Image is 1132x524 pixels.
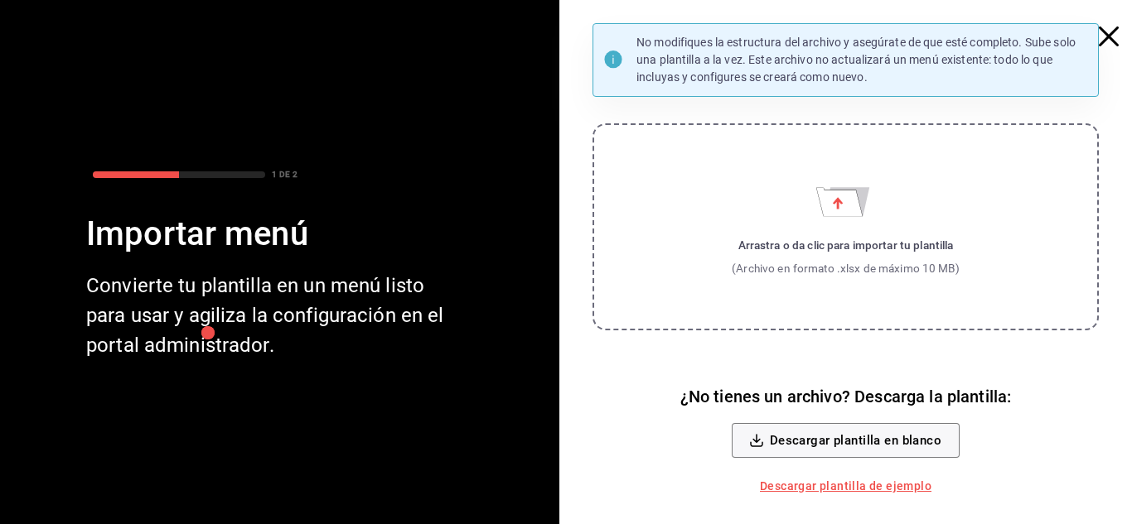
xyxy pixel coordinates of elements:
a: Descargar plantilla de ejemplo [753,471,938,502]
p: No modifiques la estructura del archivo y asegúrate de que esté completo. Sube solo una plantilla... [636,34,1088,86]
div: Importar menú [86,211,457,257]
h6: ¿No tienes un archivo? Descarga la plantilla: [680,383,1012,410]
div: Arrastra o da clic para importar tu plantilla [732,237,960,253]
label: Importar menú [593,123,1099,330]
div: Convierte tu plantilla en un menú listo para usar y agiliza la configuración en el portal adminis... [86,271,457,360]
div: (Archivo en formato .xlsx de máximo 10 MB) [732,260,960,276]
button: Descargar plantilla en blanco [732,423,960,458]
div: 1 DE 2 [272,168,298,180]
